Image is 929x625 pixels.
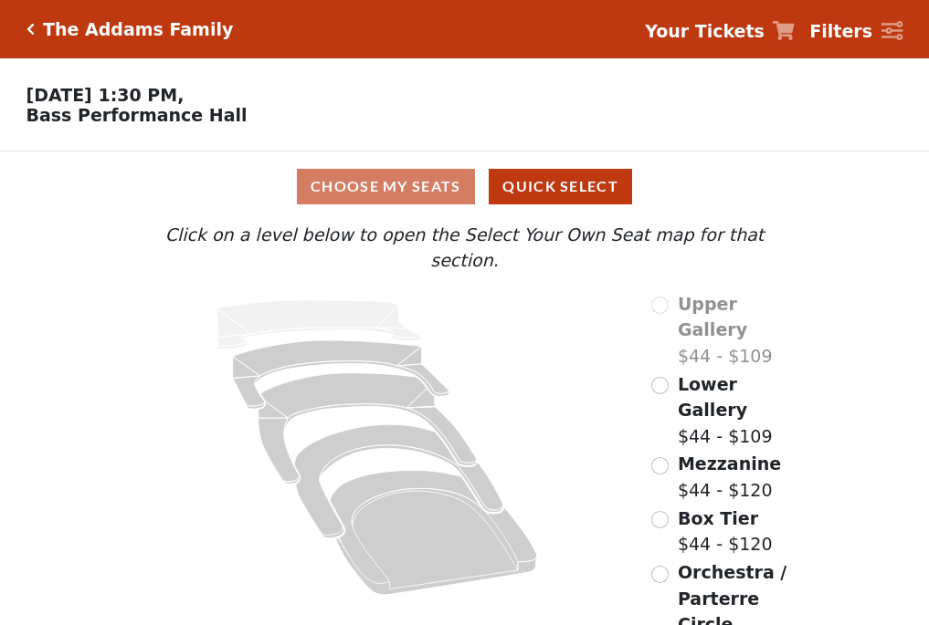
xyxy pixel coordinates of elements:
span: Mezzanine [678,453,781,474]
label: $44 - $120 [678,451,781,503]
a: Your Tickets [645,18,795,45]
span: Box Tier [678,508,758,528]
button: Quick Select [489,169,632,204]
path: Orchestra / Parterre Circle - Seats Available: 145 [331,470,538,595]
label: $44 - $109 [678,291,800,370]
strong: Your Tickets [645,21,765,41]
span: Lower Gallery [678,374,747,421]
label: $44 - $120 [678,505,773,557]
h5: The Addams Family [43,19,233,40]
p: Click on a level below to open the Select Your Own Seat map for that section. [129,222,799,274]
path: Lower Gallery - Seats Available: 152 [233,340,449,409]
a: Click here to go back to filters [26,23,35,36]
span: Upper Gallery [678,294,747,340]
path: Upper Gallery - Seats Available: 0 [217,300,422,349]
label: $44 - $109 [678,371,800,450]
a: Filters [809,18,903,45]
strong: Filters [809,21,872,41]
